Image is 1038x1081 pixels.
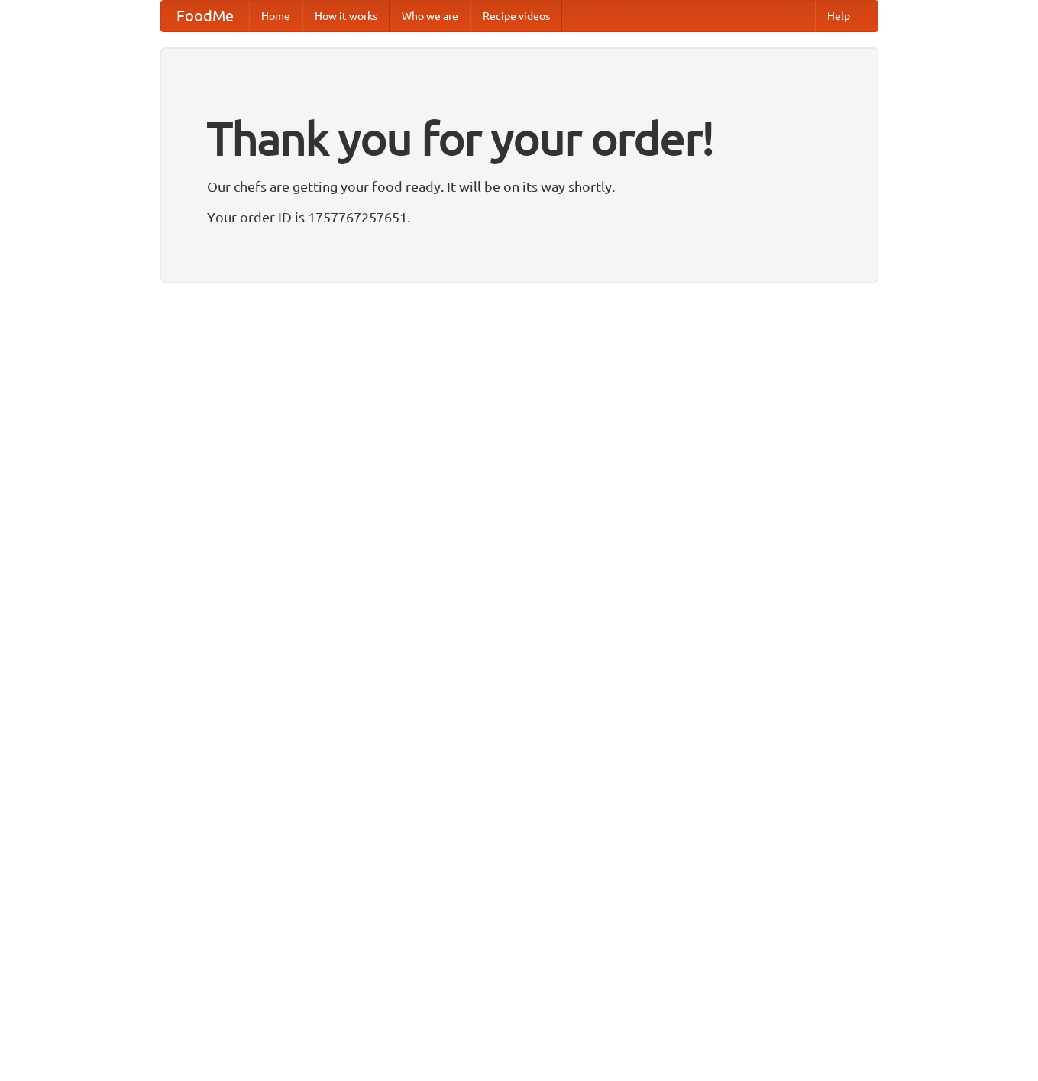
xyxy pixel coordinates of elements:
a: FoodMe [161,1,249,31]
p: Our chefs are getting your food ready. It will be on its way shortly. [207,175,832,198]
a: How it works [302,1,390,31]
a: Who we are [390,1,470,31]
a: Recipe videos [470,1,562,31]
p: Your order ID is 1757767257651. [207,206,832,228]
a: Help [815,1,862,31]
h1: Thank you for your order! [207,102,832,175]
a: Home [249,1,302,31]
